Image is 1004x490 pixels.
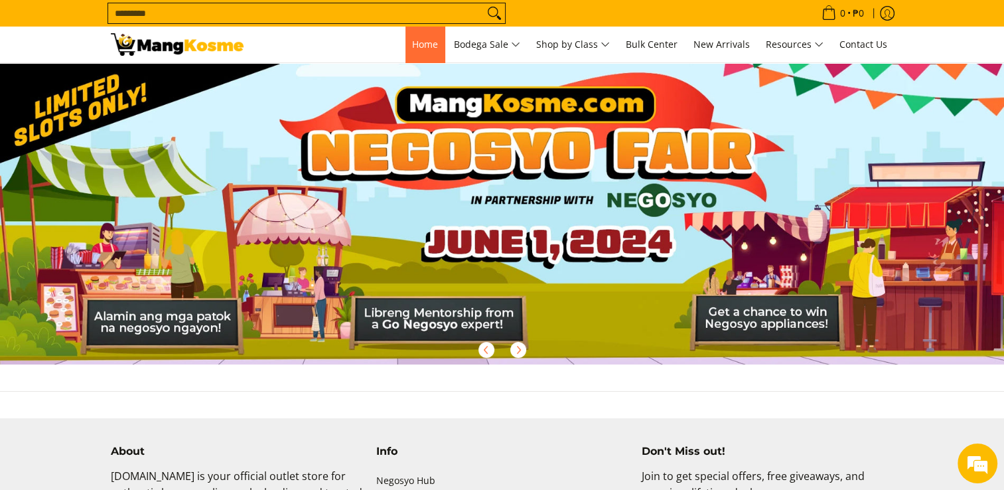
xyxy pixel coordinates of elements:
[851,9,866,18] span: ₱0
[412,38,438,50] span: Home
[454,37,520,53] span: Bodega Sale
[626,38,678,50] span: Bulk Center
[619,27,684,62] a: Bulk Center
[111,445,363,458] h4: About
[687,27,756,62] a: New Arrivals
[838,9,847,18] span: 0
[833,27,894,62] a: Contact Us
[7,339,253,385] textarea: Type your message and hit 'Enter'
[530,27,616,62] a: Shop by Class
[472,335,501,365] button: Previous
[218,7,250,39] div: Minimize live chat window
[69,74,223,92] div: Chat with us now
[111,33,244,56] img: Negosyo Fair | Mang Kosme
[257,27,894,62] nav: Main Menu
[484,3,505,23] button: Search
[536,37,610,53] span: Shop by Class
[766,37,824,53] span: Resources
[839,38,887,50] span: Contact Us
[376,445,628,458] h4: Info
[641,445,893,458] h4: Don't Miss out!
[447,27,527,62] a: Bodega Sale
[818,6,868,21] span: •
[693,38,750,50] span: New Arrivals
[504,335,533,365] button: Next
[405,27,445,62] a: Home
[759,27,830,62] a: Resources
[77,155,183,289] span: We're online!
